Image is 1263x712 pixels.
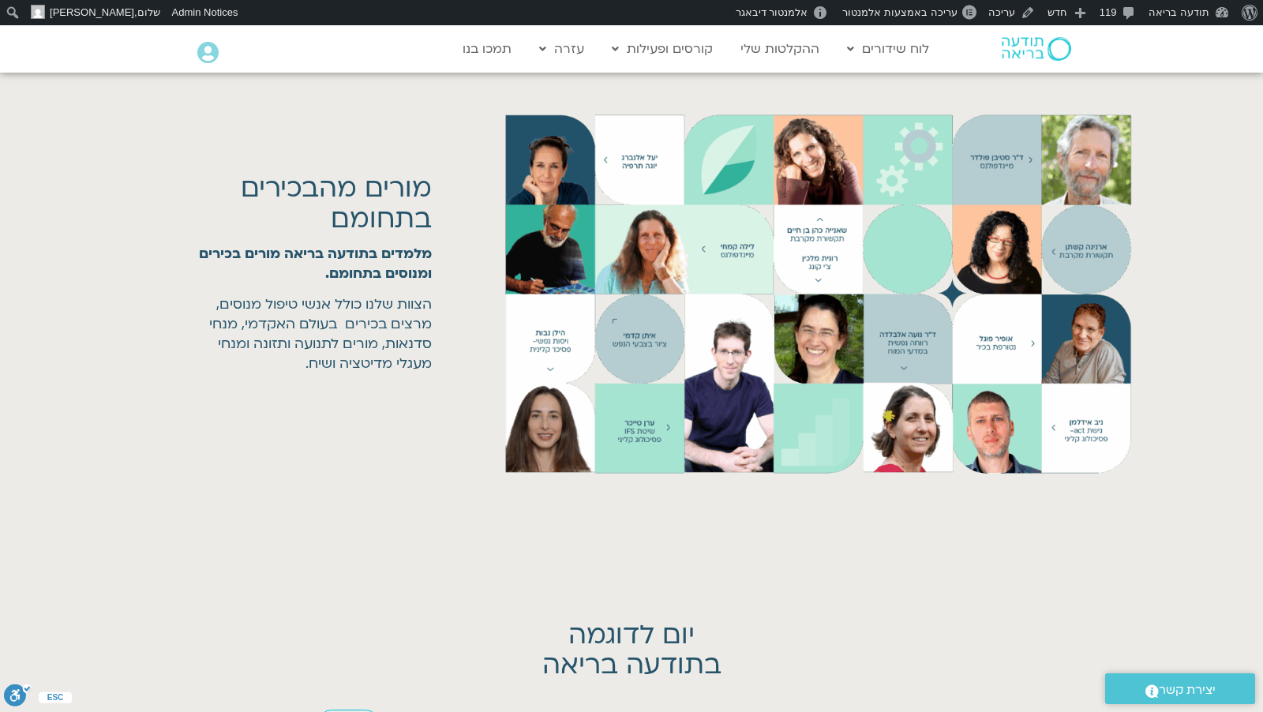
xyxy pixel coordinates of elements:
a: עזרה [531,34,592,64]
h2: מורים מהבכירים בתחומם [241,173,432,234]
a: תמכו בנו [455,34,519,64]
span: [PERSON_NAME] [50,6,134,18]
img: תודעה בריאה [1002,37,1071,61]
span: עריכה באמצעות אלמנטור [842,6,957,18]
h1: יום לדוגמה בתודעה בריאה​ [542,620,721,680]
a: לוח שידורים [839,34,937,64]
strong: מלמדים בתודעה בריאה מורים בכירים ומנוסים בתחומם. [199,245,432,283]
p: הצוות שלנו כולל אנשי טיפול מנוסים, מרצים בכירים בעולם האקדמי, מנחי סדנאות, מורים לתנועה ותזונה ומ... [198,294,433,373]
span: יצירת קשר [1159,680,1216,701]
a: קורסים ופעילות [604,34,721,64]
a: יצירת קשר [1105,673,1255,704]
a: ההקלטות שלי [733,34,827,64]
